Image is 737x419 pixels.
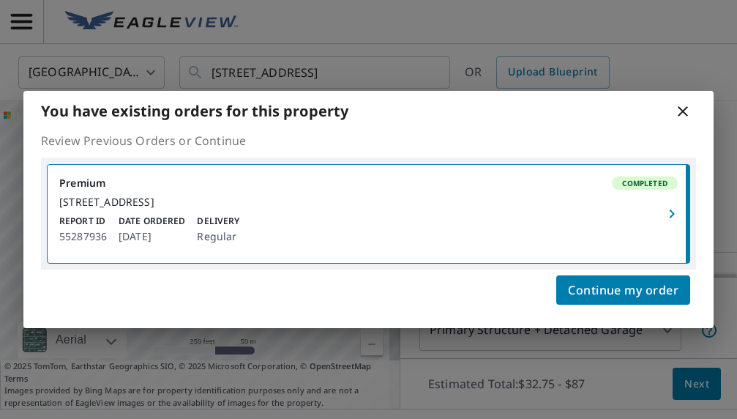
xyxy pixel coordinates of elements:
[41,101,348,121] b: You have existing orders for this property
[59,215,107,228] p: Report ID
[41,132,696,149] p: Review Previous Orders or Continue
[613,178,676,188] span: Completed
[568,280,678,300] span: Continue my order
[59,228,107,245] p: 55287936
[59,177,678,190] div: Premium
[556,275,690,305] button: Continue my order
[119,228,185,245] p: [DATE]
[59,196,678,209] div: [STREET_ADDRESS]
[119,215,185,228] p: Date Ordered
[48,165,689,263] a: PremiumCompleted[STREET_ADDRESS]Report ID55287936Date Ordered[DATE]DeliveryRegular
[197,215,239,228] p: Delivery
[197,228,239,245] p: Regular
